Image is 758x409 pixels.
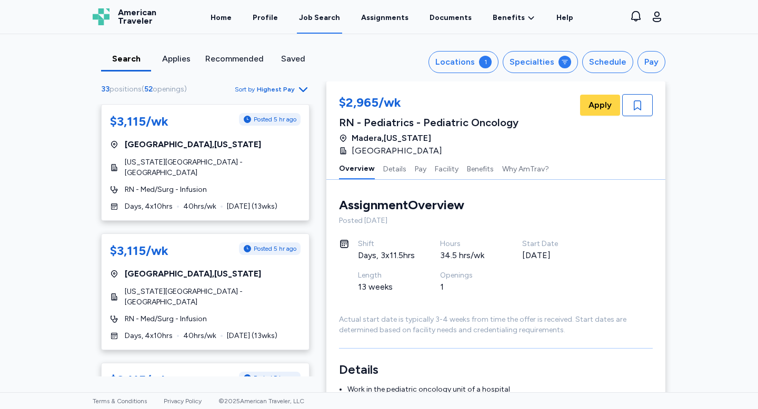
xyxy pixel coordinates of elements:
[109,85,142,94] span: positions
[125,268,261,280] span: [GEOGRAPHIC_DATA] , [US_STATE]
[644,56,659,68] div: Pay
[164,397,202,405] a: Privacy Policy
[339,314,653,335] div: Actual start date is typically 3-4 weeks from time the offer is received. Start dates are determi...
[582,51,633,73] button: Schedule
[125,157,301,178] span: [US_STATE][GEOGRAPHIC_DATA] - [GEOGRAPHIC_DATA]
[118,8,156,25] span: American Traveler
[125,138,261,151] span: [GEOGRAPHIC_DATA] , [US_STATE]
[415,157,426,179] button: Pay
[352,132,431,145] span: Madera , [US_STATE]
[435,56,475,68] div: Locations
[339,216,653,226] div: Posted [DATE]
[339,157,375,179] button: Overview
[358,270,415,281] div: Length
[101,85,109,94] span: 33
[235,83,310,96] button: Sort byHighest Pay
[218,397,304,405] span: © 2025 American Traveler, LLC
[352,145,442,157] span: [GEOGRAPHIC_DATA]
[235,85,255,94] span: Sort by
[339,361,653,378] h3: Details
[510,56,554,68] div: Specialties
[183,331,216,341] span: 40 hrs/wk
[257,85,295,94] span: Highest Pay
[153,85,184,94] span: openings
[522,249,579,262] div: [DATE]
[467,157,494,179] button: Benefits
[125,185,207,195] span: RN - Med/Surg - Infusion
[105,53,147,65] div: Search
[125,287,301,308] span: [US_STATE][GEOGRAPHIC_DATA] - [GEOGRAPHIC_DATA]
[339,115,518,130] div: RN - Pediatrics - Pediatric Oncology
[125,331,173,341] span: Days, 4x10hrs
[101,84,191,95] div: ( )
[110,372,168,388] div: $3,115/wk
[297,1,342,34] a: Job Search
[299,13,340,23] div: Job Search
[227,201,277,212] span: [DATE] ( 13 wks)
[205,53,264,65] div: Recommended
[502,157,549,179] button: Why AmTrav?
[522,239,579,249] div: Start Date
[254,115,296,124] span: Posted 5 hr ago
[254,244,296,253] span: Posted 5 hr ago
[254,374,296,382] span: Posted 5 hr ago
[428,51,498,73] button: Locations1
[440,239,497,249] div: Hours
[479,56,492,68] div: 1
[358,281,415,293] div: 13 weeks
[637,51,665,73] button: Pay
[347,384,653,395] li: Work in the pediatric oncology unit of a hospital
[589,99,612,111] span: Apply
[339,94,518,113] div: $2,965/wk
[589,56,626,68] div: Schedule
[110,242,168,259] div: $3,115/wk
[493,13,535,23] a: Benefits
[125,314,207,324] span: RN - Med/Surg - Infusion
[183,201,216,212] span: 40 hrs/wk
[440,281,497,293] div: 1
[155,53,197,65] div: Applies
[503,51,578,73] button: Specialties
[440,270,497,281] div: Openings
[339,197,464,213] div: Assignment Overview
[93,8,109,25] img: Logo
[227,331,277,341] span: [DATE] ( 13 wks)
[272,53,314,65] div: Saved
[383,157,406,179] button: Details
[125,201,173,212] span: Days, 4x10hrs
[358,249,415,262] div: Days, 3x11.5hrs
[580,95,620,116] button: Apply
[358,239,415,249] div: Shift
[110,113,168,130] div: $3,115/wk
[435,157,458,179] button: Facility
[144,85,153,94] span: 52
[93,397,147,405] a: Terms & Conditions
[440,249,497,262] div: 34.5 hrs/wk
[493,13,525,23] span: Benefits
